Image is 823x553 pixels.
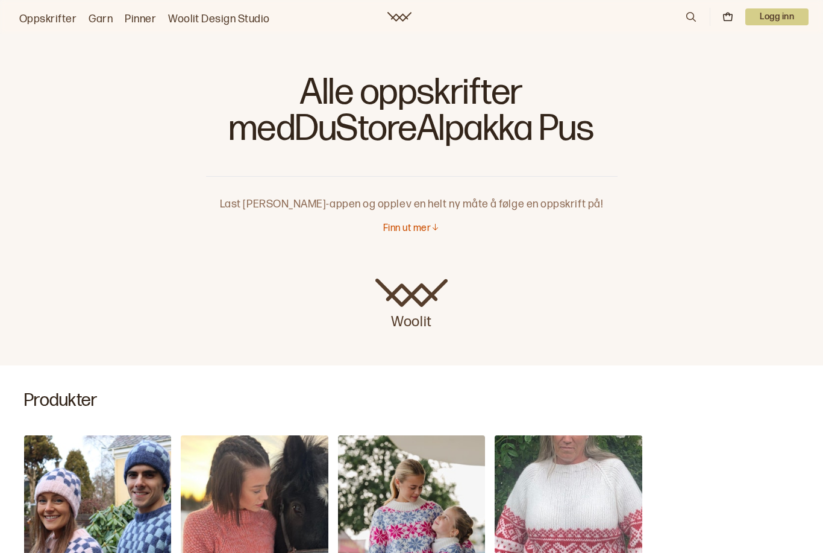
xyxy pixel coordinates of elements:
[19,11,77,28] a: Oppskrifter
[168,11,270,28] a: Woolit Design Studio
[89,11,113,28] a: Garn
[375,279,448,308] img: Woolit
[745,8,809,25] p: Logg inn
[383,223,440,235] button: Finn ut mer
[745,8,809,25] button: User dropdown
[206,177,618,213] p: Last [PERSON_NAME]-appen og opplev en helt ny måte å følge en oppskrift på!
[375,308,448,332] p: Woolit
[375,279,448,332] a: Woolit
[387,12,411,22] a: Woolit
[125,11,156,28] a: Pinner
[206,72,618,157] h1: Alle oppskrifter med DuStoreAlpakka Pus
[383,223,431,235] p: Finn ut mer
